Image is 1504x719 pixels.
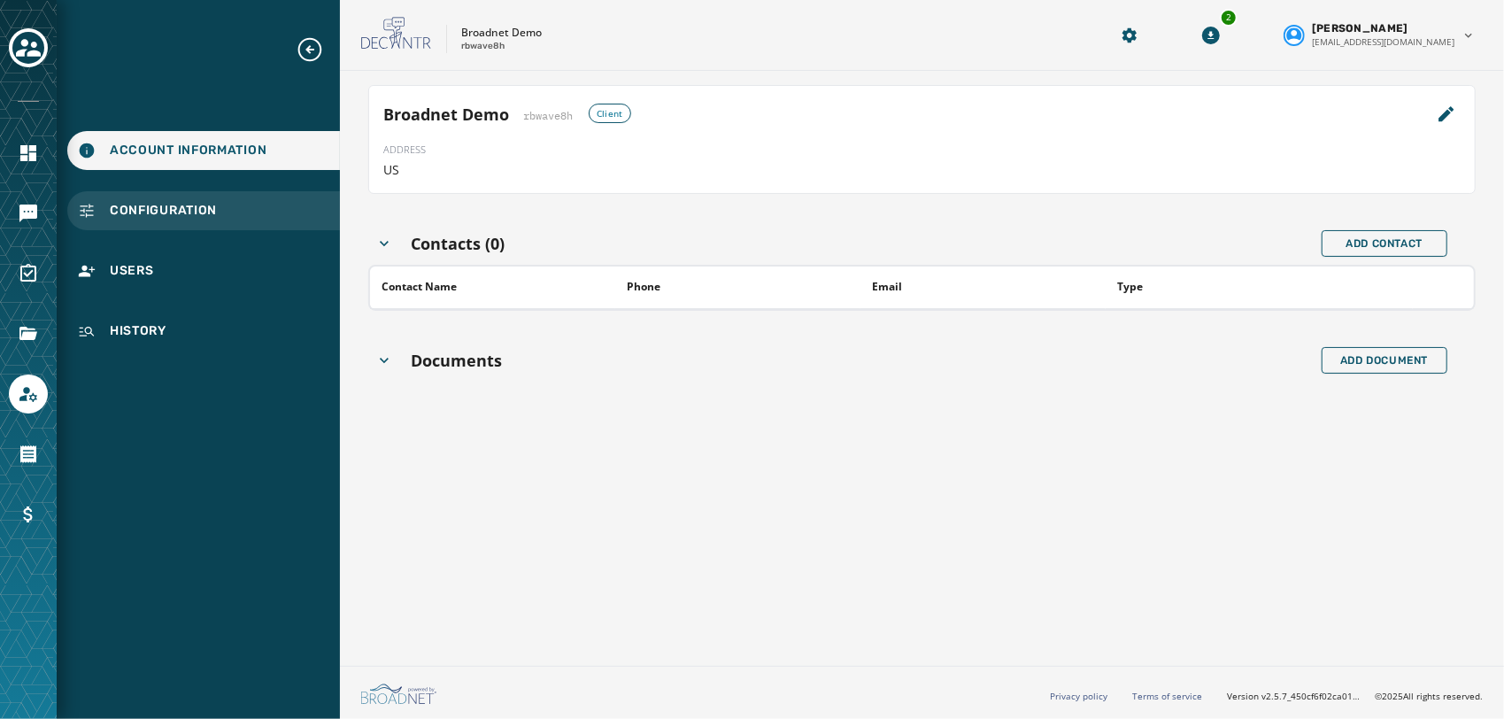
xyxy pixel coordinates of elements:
[1227,690,1361,703] span: Version
[1132,690,1202,702] a: Terms of service
[1346,236,1423,251] span: Add Contact
[1432,100,1461,128] button: Edit Partner Details
[620,273,667,301] button: Sort by [object Object]
[1375,690,1483,702] span: © 2025 All rights reserved.
[9,495,48,534] a: Navigate to Billing
[1340,353,1428,367] span: Add Document
[523,109,573,123] span: rbwave8h
[9,28,48,67] button: Toggle account select drawer
[1312,21,1408,35] span: [PERSON_NAME]
[1322,230,1447,257] button: Add Contact
[411,348,502,373] h4: Documents
[461,26,542,40] p: Broadnet Demo
[296,35,338,64] button: Expand sub nav menu
[9,314,48,353] a: Navigate to Files
[374,273,464,301] button: Sort by [object Object]
[1322,347,1447,374] button: Add Document
[67,312,340,351] a: Navigate to History
[67,191,340,230] a: Navigate to Configuration
[411,231,505,256] h4: Contacts (0)
[9,194,48,233] a: Navigate to Messaging
[67,131,340,170] a: Navigate to Account Information
[461,40,505,53] p: rbwave8h
[110,322,166,340] span: History
[110,262,154,280] span: Users
[865,273,909,301] button: Sort by [object Object]
[1114,19,1145,51] button: Manage global settings
[67,251,340,290] a: Navigate to Users
[383,161,399,179] span: US
[110,202,217,220] span: Configuration
[1220,9,1238,27] div: 2
[110,142,266,159] span: Account Information
[1110,273,1150,301] button: Sort by [object Object]
[9,254,48,293] a: Navigate to Surveys
[9,134,48,173] a: Navigate to Home
[383,143,426,158] span: ADDRESS
[589,104,631,123] div: Client
[9,375,48,414] a: Navigate to Account
[383,102,509,127] h4: Broadnet Demo
[9,435,48,474] a: Navigate to Orders
[1195,19,1227,51] button: Download Menu
[1050,690,1107,702] a: Privacy policy
[1261,690,1361,703] span: v2.5.7_450cf6f02ca01d91e0dd0016ee612a244a52abf3
[1312,35,1454,49] span: [EMAIL_ADDRESS][DOMAIN_NAME]
[1276,14,1483,56] button: User settings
